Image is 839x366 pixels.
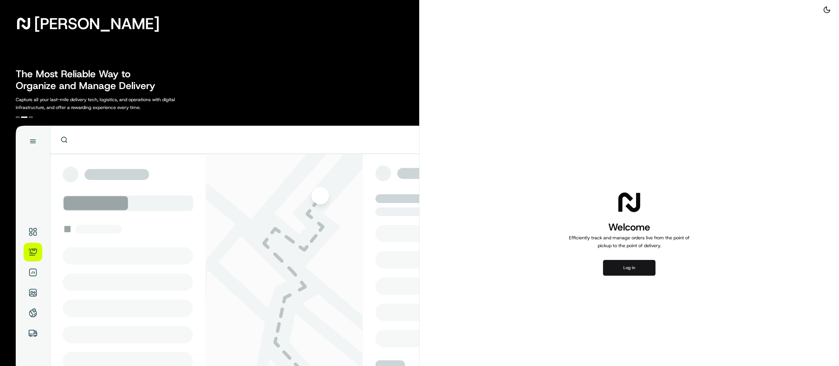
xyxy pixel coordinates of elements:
[16,68,163,92] h2: The Most Reliable Way to Organize and Manage Delivery
[566,221,692,234] h1: Welcome
[566,234,692,249] p: Efficiently track and manage orders live from the point of pickup to the point of delivery.
[603,260,655,276] button: Log in
[16,96,205,111] p: Capture all your last-mile delivery tech, logistics, and operations with digital infrastructure, ...
[34,17,160,30] span: [PERSON_NAME]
